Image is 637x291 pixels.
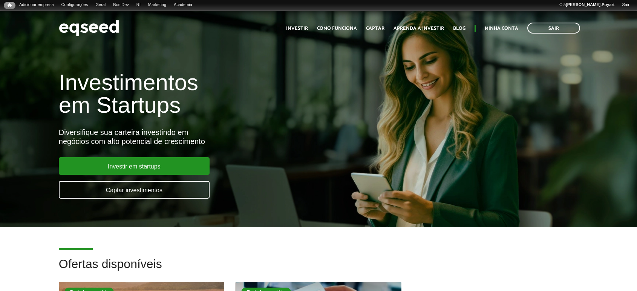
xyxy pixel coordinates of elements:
[527,23,580,34] a: Sair
[4,2,15,9] a: Início
[453,26,465,31] a: Blog
[59,128,366,146] div: Diversifique sua carteira investindo em negócios com alto potencial de crescimento
[485,26,518,31] a: Minha conta
[59,71,366,116] h1: Investimentos em Startups
[92,2,109,8] a: Geral
[59,157,210,175] a: Investir em startups
[366,26,384,31] a: Captar
[59,181,210,199] a: Captar investimentos
[15,2,58,8] a: Adicionar empresa
[170,2,196,8] a: Academia
[59,18,119,38] img: EqSeed
[8,3,12,8] span: Início
[109,2,133,8] a: Bus Dev
[556,2,619,8] a: Olá[PERSON_NAME].Poyart
[58,2,92,8] a: Configurações
[566,2,614,7] strong: [PERSON_NAME].Poyart
[144,2,170,8] a: Marketing
[133,2,144,8] a: RI
[618,2,633,8] a: Sair
[286,26,308,31] a: Investir
[394,26,444,31] a: Aprenda a investir
[317,26,357,31] a: Como funciona
[59,257,578,282] h2: Ofertas disponíveis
